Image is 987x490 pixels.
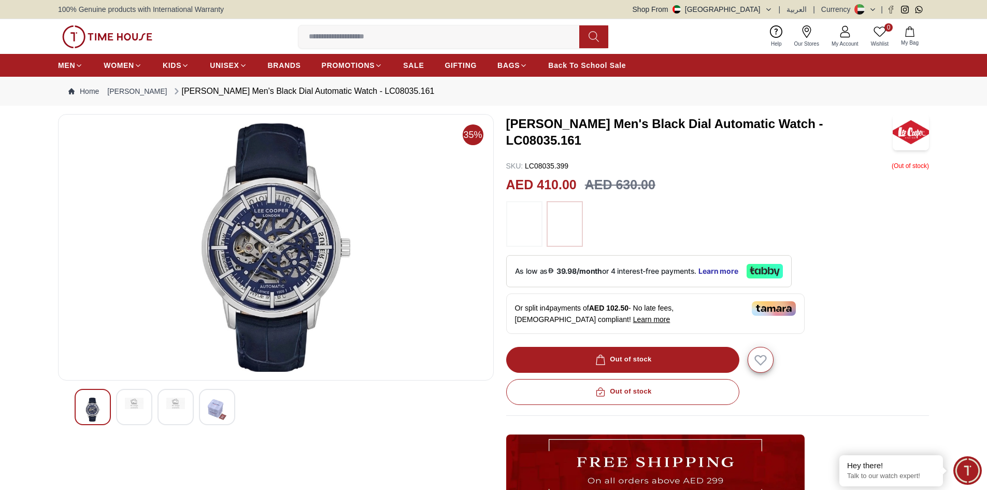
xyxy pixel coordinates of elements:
div: Currency [821,4,855,15]
a: WOMEN [104,56,142,75]
div: [PERSON_NAME] Men's Black Dial Automatic Watch - LC08035.161 [171,85,435,97]
img: United Arab Emirates [673,5,681,13]
h3: [PERSON_NAME] Men's Black Dial Automatic Watch - LC08035.161 [506,116,893,149]
p: ( Out of stock ) [892,161,929,171]
a: UNISEX [210,56,247,75]
img: Lee Cooper Men's Black Dial Automatic Watch - LC08035.161 [83,398,102,422]
span: Wishlist [867,40,893,48]
img: Lee Cooper Men's Black Dial Automatic Watch - LC08035.161 [125,398,144,409]
a: Facebook [887,6,895,13]
span: My Account [827,40,863,48]
span: 0 [884,23,893,32]
span: SALE [403,60,424,71]
span: GIFTING [445,60,477,71]
img: Lee Cooper Men's Black Dial Automatic Watch - LC08035.161 [166,398,185,409]
button: العربية [786,4,807,15]
img: Lee Cooper Men's Black Dial Automatic Watch - LC08035.161 [208,398,226,422]
span: BAGS [497,60,520,71]
div: Chat Widget [953,456,982,485]
img: Tamara [752,301,796,316]
button: Shop From[GEOGRAPHIC_DATA] [633,4,773,15]
a: Instagram [901,6,909,13]
span: WOMEN [104,60,134,71]
span: | [813,4,815,15]
div: Hey there! [847,460,935,471]
p: Talk to our watch expert! [847,472,935,481]
a: 0Wishlist [865,23,895,50]
a: Our Stores [788,23,825,50]
span: SKU : [506,162,523,170]
img: ... [511,206,537,242]
span: My Bag [897,39,923,47]
img: ... [552,206,578,242]
span: BRANDS [268,60,301,71]
span: KIDS [163,60,181,71]
a: BAGS [497,56,527,75]
a: GIFTING [445,56,477,75]
a: MEN [58,56,83,75]
span: 35% [463,124,483,145]
span: Help [767,40,786,48]
span: 100% Genuine products with International Warranty [58,4,224,15]
img: ... [62,25,152,48]
p: LC08035.399 [506,161,569,171]
img: Lee Cooper Men's Black Dial Automatic Watch - LC08035.161 [893,114,929,150]
span: PROMOTIONS [322,60,375,71]
nav: Breadcrumb [58,77,929,106]
a: Home [68,86,99,96]
span: UNISEX [210,60,239,71]
h2: AED 410.00 [506,175,577,195]
h3: AED 630.00 [585,175,655,195]
a: KIDS [163,56,189,75]
div: Or split in 4 payments of - No late fees, [DEMOGRAPHIC_DATA] compliant! [506,293,805,334]
img: Lee Cooper Men's Black Dial Automatic Watch - LC08035.161 [67,123,485,372]
a: SALE [403,56,424,75]
a: Back To School Sale [548,56,626,75]
a: Whatsapp [915,6,923,13]
span: MEN [58,60,75,71]
a: BRANDS [268,56,301,75]
span: | [881,4,883,15]
span: Learn more [633,315,670,324]
a: PROMOTIONS [322,56,383,75]
span: | [779,4,781,15]
span: Back To School Sale [548,60,626,71]
button: My Bag [895,24,925,49]
a: [PERSON_NAME] [107,86,167,96]
span: AED 102.50 [589,304,628,312]
span: Our Stores [790,40,823,48]
a: Help [765,23,788,50]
